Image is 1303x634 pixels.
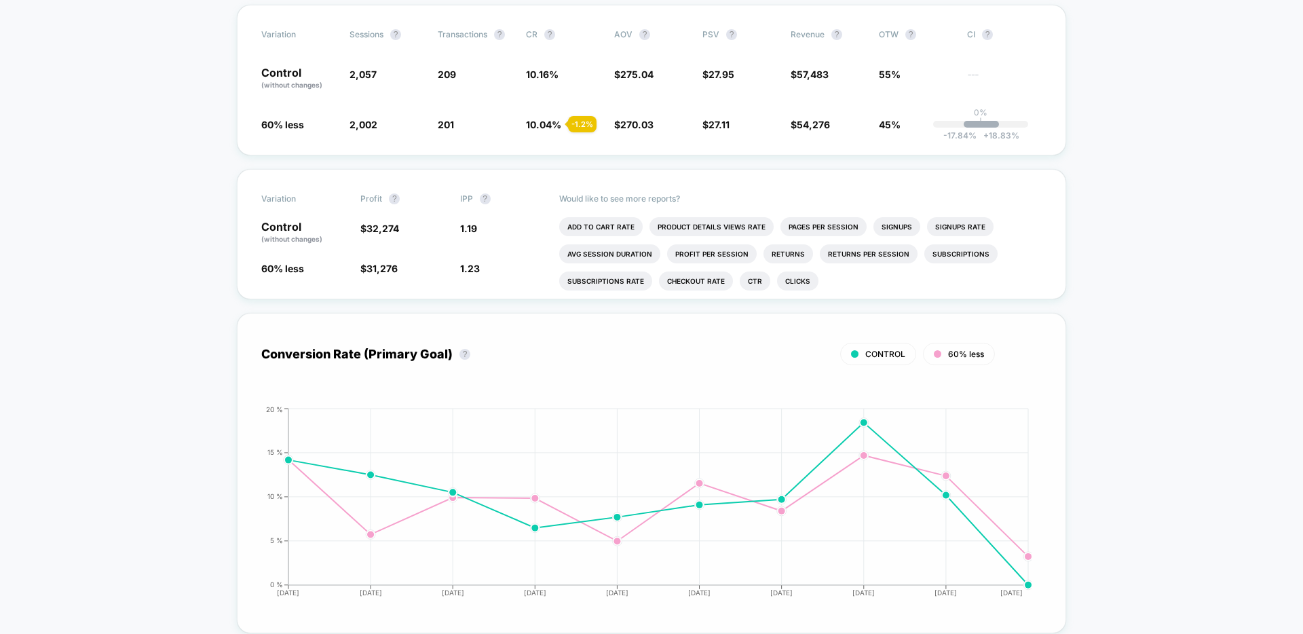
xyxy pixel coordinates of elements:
span: PSV [702,29,719,39]
span: (without changes) [261,81,322,89]
tspan: 10 % [267,492,283,500]
tspan: [DATE] [1001,589,1023,597]
span: 60% less [261,263,304,274]
span: IPP [460,193,473,204]
li: Avg Session Duration [559,244,660,263]
span: Revenue [791,29,825,39]
button: ? [726,29,737,40]
button: ? [982,29,993,40]
span: 55% [879,69,901,80]
button: ? [544,29,555,40]
span: 57,483 [797,69,829,80]
span: 1.23 [460,263,480,274]
tspan: [DATE] [359,589,381,597]
span: 270.03 [620,119,654,130]
tspan: 0 % [270,580,283,589]
tspan: [DATE] [524,589,546,597]
span: $ [614,119,654,130]
li: Add To Cart Rate [559,217,643,236]
li: Subscriptions Rate [559,272,652,291]
tspan: 20 % [266,405,283,413]
p: Would like to see more reports? [559,193,1042,204]
span: CR [526,29,537,39]
span: 45% [879,119,901,130]
p: 0% [974,107,987,117]
span: 60% less [948,349,984,359]
li: Pages Per Session [780,217,867,236]
tspan: [DATE] [441,589,464,597]
tspan: [DATE] [853,589,875,597]
button: ? [639,29,650,40]
span: 54,276 [797,119,830,130]
span: + [983,130,989,141]
span: 2,057 [350,69,377,80]
button: ? [494,29,505,40]
span: 31,276 [366,263,398,274]
button: ? [459,349,470,360]
span: $ [360,263,398,274]
li: Clicks [777,272,818,291]
span: (without changes) [261,235,322,243]
span: $ [702,69,734,80]
tspan: 15 % [267,448,283,456]
span: 209 [438,69,456,80]
li: Checkout Rate [659,272,733,291]
span: --- [967,71,1042,90]
span: 1.19 [460,223,477,234]
span: $ [702,119,730,130]
button: ? [905,29,916,40]
span: $ [791,119,830,130]
span: $ [791,69,829,80]
tspan: [DATE] [277,589,299,597]
span: CI [967,29,1042,40]
span: Transactions [438,29,487,39]
p: Control [261,67,336,90]
span: 10.16 % [526,69,559,80]
p: | [979,117,982,128]
button: ? [831,29,842,40]
span: $ [360,223,399,234]
button: ? [480,193,491,204]
li: Returns Per Session [820,244,918,263]
tspan: 5 % [270,536,283,544]
span: CONTROL [865,349,905,359]
span: 27.95 [709,69,734,80]
li: Subscriptions [924,244,998,263]
span: 275.04 [620,69,654,80]
span: 2,002 [350,119,377,130]
span: 201 [438,119,454,130]
li: Ctr [740,272,770,291]
li: Returns [763,244,813,263]
button: ? [390,29,401,40]
div: CONVERSION_RATE [248,405,1028,609]
span: 27.11 [709,119,730,130]
li: Signups [873,217,920,236]
li: Product Details Views Rate [649,217,774,236]
span: 60% less [261,119,304,130]
div: - 1.2 % [568,116,597,132]
span: $ [614,69,654,80]
span: 18.83 % [977,130,1019,141]
span: 10.04 % [526,119,561,130]
span: Sessions [350,29,383,39]
span: 32,274 [366,223,399,234]
tspan: [DATE] [770,589,793,597]
tspan: [DATE] [935,589,958,597]
tspan: [DATE] [606,589,628,597]
p: Control [261,221,347,244]
span: AOV [614,29,632,39]
li: Signups Rate [927,217,994,236]
span: Profit [360,193,382,204]
span: -17.84 % [943,130,977,141]
span: Variation [261,193,336,204]
span: OTW [879,29,953,40]
tspan: [DATE] [688,589,711,597]
li: Profit Per Session [667,244,757,263]
button: ? [389,193,400,204]
span: Variation [261,29,336,40]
